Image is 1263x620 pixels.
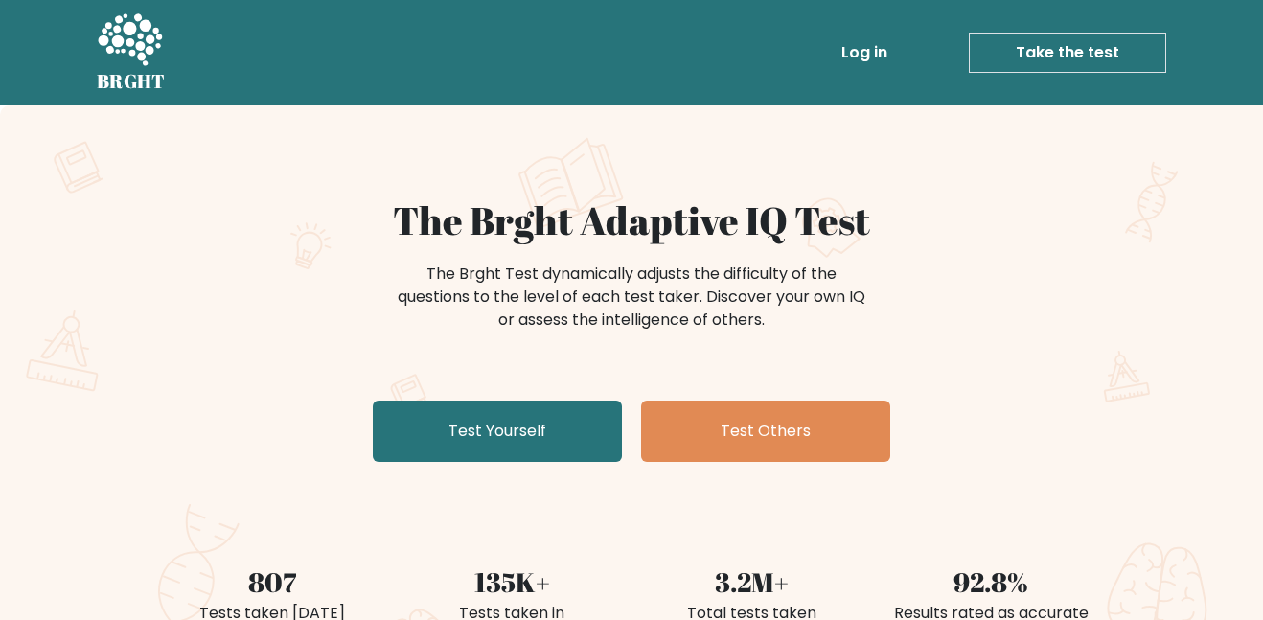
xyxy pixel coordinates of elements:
[834,34,895,72] a: Log in
[403,562,620,602] div: 135K+
[969,33,1166,73] a: Take the test
[643,562,860,602] div: 3.2M+
[392,263,871,332] div: The Brght Test dynamically adjusts the difficulty of the questions to the level of each test take...
[97,70,166,93] h5: BRGHT
[97,8,166,98] a: BRGHT
[373,401,622,462] a: Test Yourself
[641,401,890,462] a: Test Others
[883,562,1099,602] div: 92.8%
[164,197,1099,243] h1: The Brght Adaptive IQ Test
[164,562,380,602] div: 807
